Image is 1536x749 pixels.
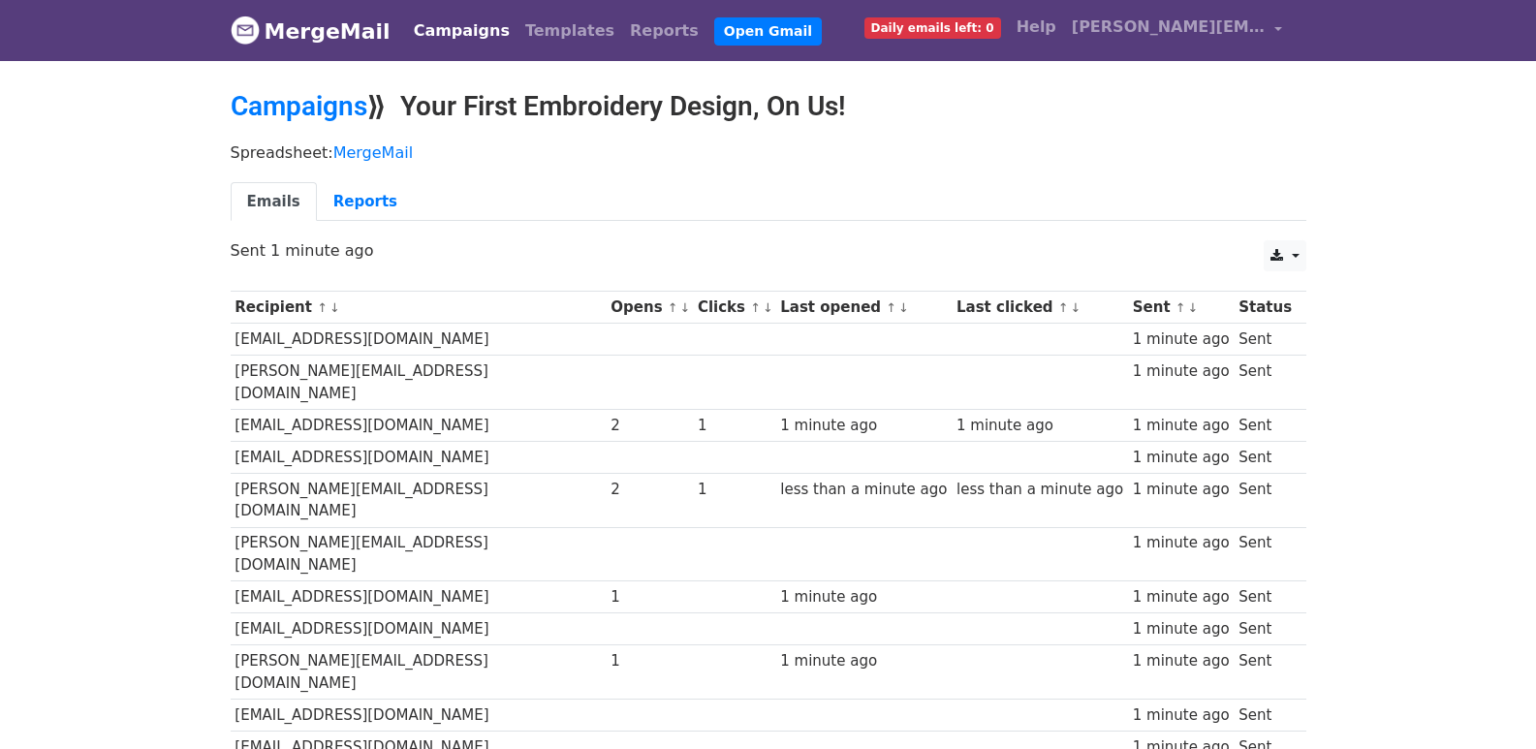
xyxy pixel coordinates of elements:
a: Campaigns [231,90,367,122]
a: ↓ [1071,300,1081,315]
div: 1 minute ago [1133,360,1230,383]
div: 1 minute ago [1133,415,1230,437]
a: ↑ [1176,300,1186,315]
div: 1 [611,586,688,609]
td: Sent [1234,441,1296,473]
div: 1 minute ago [1133,479,1230,501]
th: Sent [1128,292,1234,324]
td: [EMAIL_ADDRESS][DOMAIN_NAME] [231,581,607,613]
div: 1 minute ago [780,586,947,609]
a: MergeMail [231,11,391,51]
td: [EMAIL_ADDRESS][DOMAIN_NAME] [231,409,607,441]
a: ↓ [329,300,340,315]
h2: ⟫ Your First Embroidery Design, On Us! [231,90,1306,123]
td: [PERSON_NAME][EMAIL_ADDRESS][DOMAIN_NAME] [231,356,607,410]
a: ↑ [317,300,328,315]
td: [EMAIL_ADDRESS][DOMAIN_NAME] [231,324,607,356]
td: Sent [1234,356,1296,410]
a: Help [1009,8,1064,47]
a: Reports [317,182,414,222]
td: [EMAIL_ADDRESS][DOMAIN_NAME] [231,613,607,645]
span: Daily emails left: 0 [864,17,1001,39]
div: 1 minute ago [780,415,947,437]
td: [EMAIL_ADDRESS][DOMAIN_NAME] [231,441,607,473]
img: MergeMail logo [231,16,260,45]
div: 1 minute ago [1133,447,1230,469]
td: Sent [1234,613,1296,645]
div: 1 [698,479,771,501]
div: less than a minute ago [780,479,947,501]
div: 1 minute ago [1133,328,1230,351]
a: ↑ [750,300,761,315]
div: 1 minute ago [956,415,1123,437]
th: Recipient [231,292,607,324]
th: Last clicked [952,292,1128,324]
a: ↓ [898,300,909,315]
a: Daily emails left: 0 [857,8,1009,47]
div: 1 minute ago [1133,650,1230,672]
td: Sent [1234,474,1296,528]
div: 2 [611,479,688,501]
div: 1 minute ago [1133,618,1230,640]
div: less than a minute ago [956,479,1123,501]
td: Sent [1234,527,1296,581]
p: Spreadsheet: [231,142,1306,163]
th: Last opened [775,292,952,324]
th: Clicks [693,292,775,324]
div: 1 minute ago [1133,586,1230,609]
td: [PERSON_NAME][EMAIL_ADDRESS][DOMAIN_NAME] [231,527,607,581]
p: Sent 1 minute ago [231,240,1306,261]
span: [PERSON_NAME][EMAIL_ADDRESS][DOMAIN_NAME] [1072,16,1266,39]
div: 1 minute ago [1133,532,1230,554]
td: [PERSON_NAME][EMAIL_ADDRESS][DOMAIN_NAME] [231,474,607,528]
td: [EMAIL_ADDRESS][DOMAIN_NAME] [231,700,607,732]
td: Sent [1234,409,1296,441]
th: Status [1234,292,1296,324]
a: [PERSON_NAME][EMAIL_ADDRESS][DOMAIN_NAME] [1064,8,1291,53]
a: ↓ [763,300,773,315]
a: ↓ [1188,300,1199,315]
th: Opens [607,292,694,324]
a: ↑ [668,300,678,315]
a: MergeMail [333,143,413,162]
a: Reports [622,12,706,50]
a: Emails [231,182,317,222]
div: 1 [698,415,771,437]
td: [PERSON_NAME][EMAIL_ADDRESS][DOMAIN_NAME] [231,645,607,700]
div: 2 [611,415,688,437]
a: Campaigns [406,12,517,50]
a: Templates [517,12,622,50]
td: Sent [1234,645,1296,700]
div: 1 minute ago [1133,704,1230,727]
td: Sent [1234,581,1296,613]
a: ↑ [886,300,896,315]
a: Open Gmail [714,17,822,46]
td: Sent [1234,700,1296,732]
div: 1 [611,650,688,672]
a: ↑ [1058,300,1069,315]
div: 1 minute ago [780,650,947,672]
a: ↓ [680,300,691,315]
td: Sent [1234,324,1296,356]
